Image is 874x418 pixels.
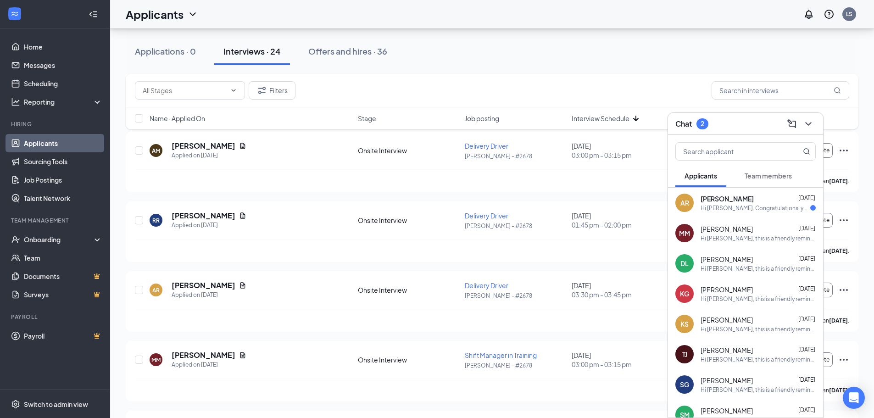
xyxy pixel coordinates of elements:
[358,146,459,155] div: Onsite Interview
[358,114,376,123] span: Stage
[630,113,641,124] svg: ArrowDown
[785,117,799,131] button: ComposeMessage
[172,141,235,151] h5: [PERSON_NAME]
[24,74,102,93] a: Scheduling
[572,150,673,160] span: 03:00 pm - 03:15 pm
[572,290,673,299] span: 03:30 pm - 03:45 pm
[11,97,20,106] svg: Analysis
[11,313,100,321] div: Payroll
[843,387,865,409] div: Open Intercom Messenger
[829,387,848,394] b: [DATE]
[680,198,689,207] div: AR
[680,259,689,268] div: DL
[701,234,816,242] div: Hi [PERSON_NAME], this is a friendly reminder. Your interview for Shift Manager in Training is co...
[24,267,102,285] a: DocumentsCrown
[829,317,848,324] b: [DATE]
[135,45,196,57] div: Applications · 0
[838,354,849,365] svg: Ellipses
[358,355,459,364] div: Onsite Interview
[572,141,673,160] div: [DATE]
[465,152,566,160] p: [PERSON_NAME] - #2678
[24,249,102,267] a: Team
[187,9,198,20] svg: ChevronDown
[701,204,810,212] div: Hi [PERSON_NAME]. Congratulations, your onsite interview with [PERSON_NAME]'s for Delivery Driver...
[465,281,508,290] span: Delivery Driver
[11,217,100,224] div: Team Management
[172,360,246,369] div: Applied on [DATE]
[24,56,102,74] a: Messages
[798,376,815,383] span: [DATE]
[572,360,673,369] span: 03:00 pm - 03:15 pm
[801,117,816,131] button: ChevronDown
[572,351,673,369] div: [DATE]
[24,327,102,345] a: PayrollCrown
[682,350,687,359] div: TJ
[358,216,459,225] div: Onsite Interview
[701,315,753,324] span: [PERSON_NAME]
[239,212,246,219] svg: Document
[701,406,753,415] span: [PERSON_NAME]
[151,356,161,364] div: MM
[798,407,815,413] span: [DATE]
[712,81,849,100] input: Search in interviews
[465,222,566,230] p: [PERSON_NAME] - #2678
[572,220,673,229] span: 01:45 pm - 02:00 pm
[11,400,20,409] svg: Settings
[465,142,508,150] span: Delivery Driver
[24,235,95,244] div: Onboarding
[701,346,753,355] span: [PERSON_NAME]
[829,178,848,184] b: [DATE]
[798,225,815,232] span: [DATE]
[572,211,673,229] div: [DATE]
[11,235,20,244] svg: UserCheck
[358,285,459,295] div: Onsite Interview
[239,142,246,150] svg: Document
[798,255,815,262] span: [DATE]
[126,6,184,22] h1: Applicants
[24,134,102,152] a: Applicants
[685,172,717,180] span: Applicants
[701,120,704,128] div: 2
[465,212,508,220] span: Delivery Driver
[701,265,816,273] div: Hi [PERSON_NAME], this is a friendly reminder. Your interview for Team Member is coming up on [DA...
[838,284,849,295] svg: Ellipses
[824,9,835,20] svg: QuestionInfo
[152,147,160,155] div: AM
[150,114,205,123] span: Name · Applied On
[803,9,814,20] svg: Notifications
[24,400,88,409] div: Switch to admin view
[838,145,849,156] svg: Ellipses
[172,280,235,290] h5: [PERSON_NAME]
[465,362,566,369] p: [PERSON_NAME] - #2678
[172,221,246,230] div: Applied on [DATE]
[24,189,102,207] a: Talent Network
[465,351,537,359] span: Shift Manager in Training
[24,97,103,106] div: Reporting
[798,346,815,353] span: [DATE]
[152,217,160,224] div: RR
[143,85,226,95] input: All Stages
[803,148,810,155] svg: MagnifyingGlass
[24,171,102,189] a: Job Postings
[249,81,295,100] button: Filter Filters
[465,114,499,123] span: Job posting
[24,38,102,56] a: Home
[834,87,841,94] svg: MagnifyingGlass
[24,285,102,304] a: SurveysCrown
[679,229,690,238] div: MM
[803,118,814,129] svg: ChevronDown
[701,295,816,303] div: Hi [PERSON_NAME], this is a friendly reminder. Your interview for Shift Manager in Training is co...
[230,87,237,94] svg: ChevronDown
[786,118,797,129] svg: ComposeMessage
[829,247,848,254] b: [DATE]
[798,316,815,323] span: [DATE]
[308,45,387,57] div: Offers and hires · 36
[24,152,102,171] a: Sourcing Tools
[172,350,235,360] h5: [PERSON_NAME]
[675,119,692,129] h3: Chat
[89,10,98,19] svg: Collapse
[838,215,849,226] svg: Ellipses
[701,255,753,264] span: [PERSON_NAME]
[223,45,281,57] div: Interviews · 24
[846,10,852,18] div: LS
